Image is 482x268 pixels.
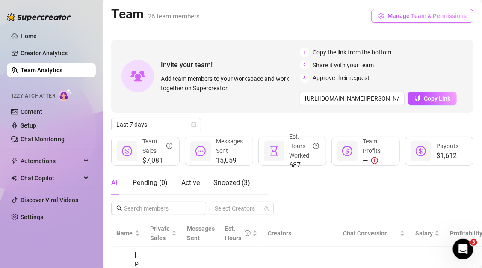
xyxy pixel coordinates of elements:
span: exclamation-circle [371,157,378,164]
h2: Team [111,6,200,22]
span: question-circle [245,224,251,243]
span: 15,059 [216,155,246,166]
div: Team Sales [142,137,172,155]
div: — [363,155,393,166]
span: 2 [300,60,309,70]
span: Chat Copilot [21,171,81,185]
span: 3 [300,73,309,83]
span: Chat Conversion [343,230,388,237]
span: Copy Link [424,95,450,102]
input: Search members [124,204,194,213]
span: dollar-circle [122,146,132,156]
span: Team Profits [363,138,381,154]
span: Messages Sent [187,225,215,241]
span: Messages Sent [216,138,243,154]
span: Invite your team! [161,60,300,70]
div: Pending ( 0 ) [133,178,168,188]
span: Share it with your team [313,60,374,70]
span: info-circle [166,137,172,155]
a: Settings [21,214,43,220]
span: 26 team members [148,12,200,20]
span: Last 7 days [116,118,196,131]
a: Home [21,33,37,39]
span: $7,081 [142,155,172,166]
div: Est. Hours [225,224,251,243]
span: Active [181,179,200,187]
span: Manage Team & Permissions [387,12,467,19]
span: 3 [470,239,477,246]
button: Manage Team & Permissions [371,9,473,23]
span: Automations [21,154,81,168]
img: Chat Copilot [11,175,17,181]
span: copy [414,95,420,101]
span: Copy the link from the bottom [313,48,391,57]
span: Payouts [436,143,458,149]
span: setting [378,13,384,19]
a: Chat Monitoring [21,136,65,143]
span: Approve their request [313,73,370,83]
div: All [111,178,119,188]
span: calendar [191,122,196,127]
div: Est. Hours Worked [290,132,319,160]
span: 1 [300,48,309,57]
span: Snoozed ( 3 ) [213,179,250,187]
img: AI Chatter [59,89,72,101]
span: dollar-circle [342,146,352,156]
span: thunderbolt [11,158,18,164]
span: 687 [290,160,319,170]
img: logo-BBDzfeDw.svg [7,13,71,21]
span: hourglass [269,146,279,156]
span: question-circle [313,132,319,160]
a: Team Analytics [21,67,62,74]
span: search [116,205,122,211]
span: team [264,206,269,211]
span: dollar-circle [416,146,426,156]
span: Add team members to your workspace and work together on Supercreator. [161,74,296,93]
span: Private Sales [150,225,170,241]
iframe: Intercom live chat [453,239,473,259]
a: Creator Analytics [21,46,89,60]
button: Copy Link [408,92,457,105]
span: Name [116,229,133,238]
a: Discover Viral Videos [21,197,78,203]
span: Izzy AI Chatter [12,92,55,100]
span: message [195,146,206,156]
a: Setup [21,122,36,129]
th: Name [111,220,145,247]
span: Salary [415,230,433,237]
th: Creators [263,220,338,247]
span: $1,612 [436,151,458,161]
a: Content [21,108,42,115]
